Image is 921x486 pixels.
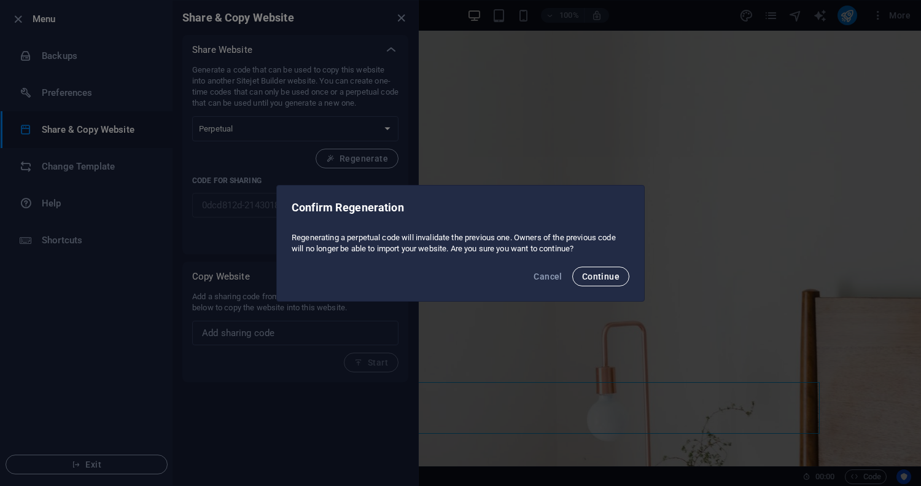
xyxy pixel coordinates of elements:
span: Cancel [534,272,562,281]
span: Continue [582,272,620,281]
div: Regenerating a perpetual code will invalidate the previous one. Owners of the previous code will ... [277,227,644,259]
button: Cancel [529,267,567,286]
button: Continue [572,267,629,286]
h2: Confirm Regeneration [292,200,629,215]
